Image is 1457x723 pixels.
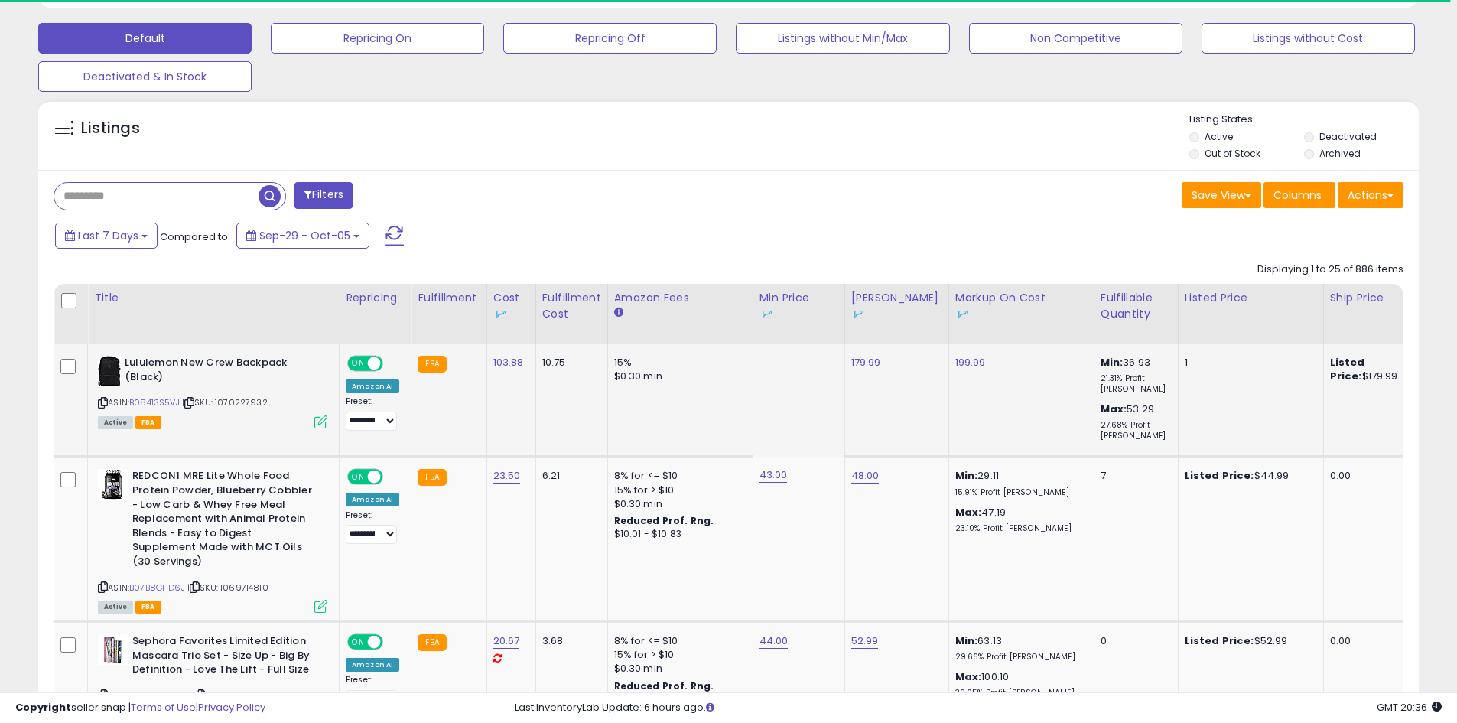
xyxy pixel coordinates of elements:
[1330,634,1398,648] div: 0.00
[346,493,399,506] div: Amazon AI
[1101,290,1172,322] div: Fulfillable Quantity
[1101,356,1166,395] div: 36.93
[1185,356,1312,370] div: 1
[346,658,399,672] div: Amazon AI
[346,379,399,393] div: Amazon AI
[98,416,133,429] span: All listings currently available for purchase on Amazon
[1101,634,1166,648] div: 0
[98,469,128,500] img: 41lcCUE+DEL._SL40_.jpg
[349,636,368,649] span: ON
[418,290,480,306] div: Fulfillment
[259,228,350,243] span: Sep-29 - Oct-05
[81,118,140,139] h5: Listings
[493,306,529,322] div: Some or all of the values in this column are provided from Inventory Lab.
[132,634,318,681] b: Sephora Favorites Limited Edition Mascara Trio Set - Size Up - Big By Definition - Love The Lift ...
[346,396,399,431] div: Preset:
[736,23,949,54] button: Listings without Min/Max
[135,416,161,429] span: FBA
[346,510,399,545] div: Preset:
[614,497,741,511] div: $0.30 min
[955,633,978,648] b: Min:
[1330,355,1365,383] b: Listed Price:
[346,675,399,709] div: Preset:
[955,669,982,684] b: Max:
[1182,182,1261,208] button: Save View
[503,23,717,54] button: Repricing Off
[1263,182,1335,208] button: Columns
[614,662,741,676] div: $0.30 min
[1185,633,1254,648] b: Listed Price:
[125,356,311,388] b: Lululemon New Crew Backpack (Black)
[542,469,596,483] div: 6.21
[1338,182,1403,208] button: Actions
[346,290,405,306] div: Repricing
[135,601,161,614] span: FBA
[160,230,230,244] span: Compared to:
[851,633,879,649] a: 52.99
[38,61,252,92] button: Deactivated & In Stock
[1101,469,1166,483] div: 7
[851,468,880,484] a: 48.00
[955,487,1082,498] p: 15.91% Profit [PERSON_NAME]
[955,355,986,370] a: 199.99
[15,701,265,715] div: seller snap | |
[851,355,881,370] a: 179.99
[1257,262,1403,277] div: Displaying 1 to 25 of 886 items
[1330,290,1403,306] div: Ship Price
[78,228,138,243] span: Last 7 Days
[493,290,529,322] div: Cost
[614,634,741,648] div: 8% for <= $10
[1319,130,1377,143] label: Deactivated
[1273,187,1322,203] span: Columns
[1185,290,1317,306] div: Listed Price
[955,652,1082,663] p: 29.66% Profit [PERSON_NAME]
[131,700,196,715] a: Terms of Use
[851,307,867,322] img: InventoryLab Logo
[614,648,741,662] div: 15% for > $10
[418,356,446,373] small: FBA
[493,633,520,649] a: 20.67
[98,634,128,665] img: 41NcqFHgmPL._SL40_.jpg
[614,514,714,527] b: Reduced Prof. Rng.
[542,290,601,322] div: Fulfillment Cost
[542,634,596,648] div: 3.68
[1185,634,1312,648] div: $52.99
[1101,402,1166,441] div: 53.29
[851,306,942,322] div: Some or all of the values in this column are provided from Inventory Lab.
[1101,355,1124,370] b: Min:
[129,396,180,409] a: B08413S5VJ
[98,356,327,427] div: ASIN:
[418,634,446,651] small: FBA
[187,581,268,594] span: | SKU: 1069714810
[418,469,446,486] small: FBA
[614,356,741,370] div: 15%
[614,306,623,320] small: Amazon Fees.
[955,634,1082,663] div: 63.13
[98,469,327,611] div: ASIN:
[955,468,978,483] b: Min:
[955,290,1088,322] div: Markup on Cost
[381,357,405,370] span: OFF
[759,307,775,322] img: InventoryLab Logo
[955,670,1082,699] div: 100.10
[198,700,265,715] a: Privacy Policy
[1319,147,1361,160] label: Archived
[955,469,1082,497] div: 29.11
[271,23,484,54] button: Repricing On
[1205,147,1260,160] label: Out of Stock
[294,182,353,209] button: Filters
[55,223,158,249] button: Last 7 Days
[515,701,1442,715] div: Last InventoryLab Update: 6 hours ago.
[955,523,1082,534] p: 23.10% Profit [PERSON_NAME]
[948,284,1094,344] th: The percentage added to the cost of goods (COGS) that forms the calculator for Min & Max prices.
[1189,112,1419,127] p: Listing States:
[955,307,971,322] img: InventoryLab Logo
[94,290,333,306] div: Title
[759,290,838,322] div: Min Price
[182,396,268,409] span: | SKU: 1070227932
[759,633,789,649] a: 44.00
[1101,373,1166,395] p: 21.31% Profit [PERSON_NAME]
[1101,402,1127,416] b: Max:
[759,306,838,322] div: Some or all of the values in this column are provided from Inventory Lab.
[493,355,524,370] a: 103.88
